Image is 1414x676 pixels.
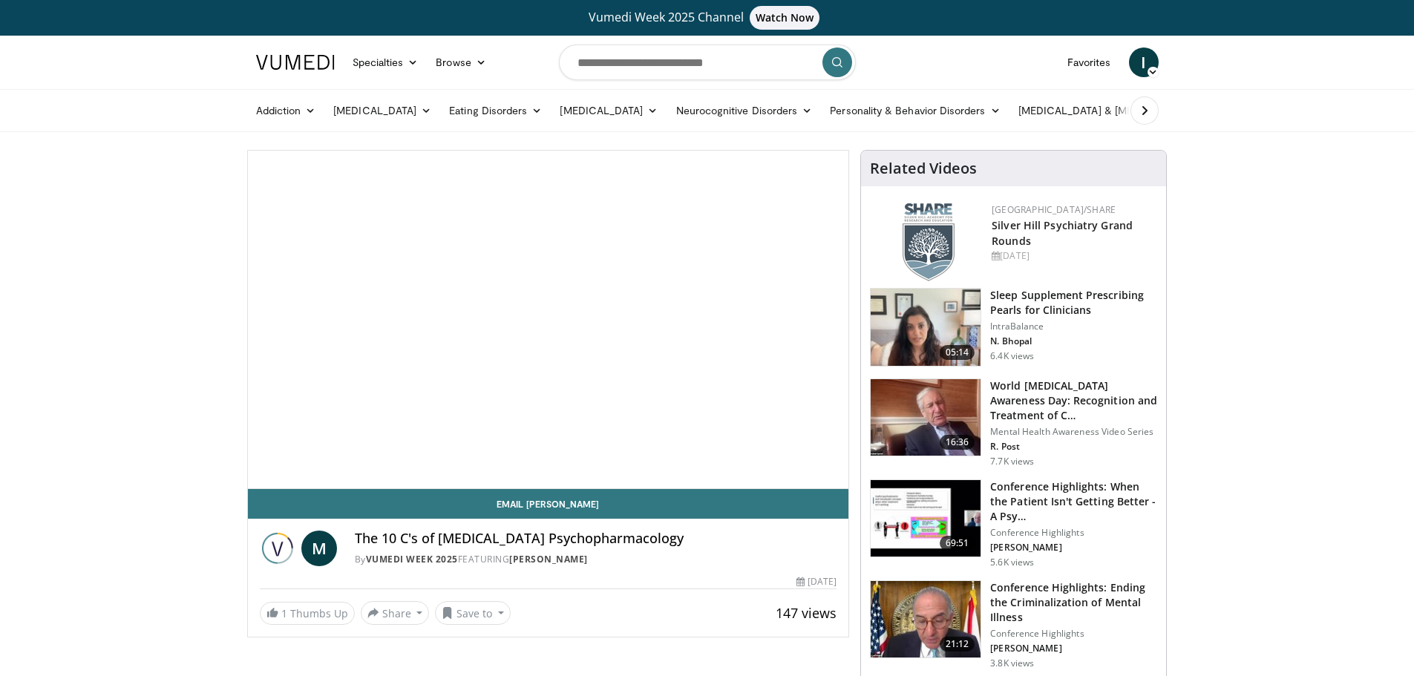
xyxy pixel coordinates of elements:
[990,527,1157,539] p: Conference Highlights
[440,96,551,125] a: Eating Disorders
[796,575,837,588] div: [DATE]
[871,289,981,366] img: 38bb175e-6d6c-4ece-ba99-644c925e62de.150x105_q85_crop-smart_upscale.jpg
[324,96,440,125] a: [MEDICAL_DATA]
[990,479,1157,524] h3: Conference Highlights: When the Patient Isn't Getting Better - A Psy…
[990,288,1157,318] h3: Sleep Supplement Prescribing Pearls for Clinicians
[940,345,975,360] span: 05:14
[992,249,1154,263] div: [DATE]
[750,6,820,30] span: Watch Now
[992,218,1133,248] a: Silver Hill Psychiatry Grand Rounds
[990,628,1157,640] p: Conference Highlights
[870,479,1157,568] a: 69:51 Conference Highlights: When the Patient Isn't Getting Better - A Psy… Conference Highlights...
[990,321,1157,332] p: IntraBalance
[940,637,975,652] span: 21:12
[903,203,955,281] img: f8aaeb6d-318f-4fcf-bd1d-54ce21f29e87.png.150x105_q85_autocrop_double_scale_upscale_version-0.2.png
[301,531,337,566] a: M
[361,601,430,625] button: Share
[248,151,849,489] video-js: Video Player
[990,426,1157,438] p: Mental Health Awareness Video Series
[940,435,975,450] span: 16:36
[281,606,287,620] span: 1
[366,553,458,565] a: Vumedi Week 2025
[870,580,1157,669] a: 21:12 Conference Highlights: Ending the Criminalization of Mental Illness Conference Highlights [...
[1058,47,1120,77] a: Favorites
[992,203,1116,216] a: [GEOGRAPHIC_DATA]/SHARE
[247,96,325,125] a: Addiction
[990,657,1034,669] p: 3.8K views
[990,378,1157,423] h3: World [MEDICAL_DATA] Awareness Day: Recognition and Treatment of C…
[355,531,837,547] h4: The 10 C's of [MEDICAL_DATA] Psychopharmacology
[821,96,1009,125] a: Personality & Behavior Disorders
[260,531,295,566] img: Vumedi Week 2025
[355,553,837,566] div: By FEATURING
[870,378,1157,467] a: 16:36 World [MEDICAL_DATA] Awareness Day: Recognition and Treatment of C… Mental Health Awareness...
[258,6,1156,30] a: Vumedi Week 2025 ChannelWatch Now
[248,489,849,519] a: Email [PERSON_NAME]
[940,536,975,551] span: 69:51
[990,456,1034,467] p: 7.7K views
[990,335,1157,347] p: N. Bhopal
[509,553,588,565] a: [PERSON_NAME]
[559,45,856,80] input: Search topics, interventions
[667,96,822,125] a: Neurocognitive Disorders
[870,288,1157,367] a: 05:14 Sleep Supplement Prescribing Pearls for Clinicians IntraBalance N. Bhopal 6.4K views
[776,604,837,622] span: 147 views
[990,643,1157,654] p: [PERSON_NAME]
[435,601,511,625] button: Save to
[344,47,428,77] a: Specialties
[256,55,335,70] img: VuMedi Logo
[551,96,667,125] a: [MEDICAL_DATA]
[990,580,1157,625] h3: Conference Highlights: Ending the Criminalization of Mental Illness
[871,581,981,658] img: 1419e6f0-d69a-482b-b3ae-1573189bf46e.150x105_q85_crop-smart_upscale.jpg
[990,350,1034,362] p: 6.4K views
[871,480,981,557] img: 4362ec9e-0993-4580-bfd4-8e18d57e1d49.150x105_q85_crop-smart_upscale.jpg
[871,379,981,456] img: dad9b3bb-f8af-4dab-abc0-c3e0a61b252e.150x105_q85_crop-smart_upscale.jpg
[990,557,1034,568] p: 5.6K views
[260,602,355,625] a: 1 Thumbs Up
[870,160,977,177] h4: Related Videos
[427,47,495,77] a: Browse
[990,542,1157,554] p: [PERSON_NAME]
[1009,96,1222,125] a: [MEDICAL_DATA] & [MEDICAL_DATA]
[990,441,1157,453] p: R. Post
[1129,47,1159,77] a: I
